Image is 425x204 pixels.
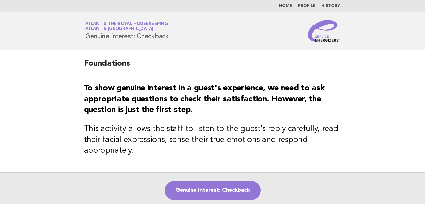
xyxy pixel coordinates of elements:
[85,22,169,40] h1: Genuine interest: Checkback
[321,4,340,8] a: History
[85,27,154,32] span: Atlantis [GEOGRAPHIC_DATA]
[298,4,316,8] a: Profile
[84,124,341,156] h3: This activity allows the staff to listen to the guest's reply carefully, read their facial expres...
[279,4,292,8] a: Home
[165,181,261,200] a: Genuine interest: Checkback
[85,22,168,31] a: Atlantis the Royal HousekeepingAtlantis [GEOGRAPHIC_DATA]
[308,20,340,42] img: Service Energizers
[84,58,341,75] h2: Foundations
[84,84,325,114] strong: To show genuine interest in a guest's experience, we need to ask appropriate questions to check t...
